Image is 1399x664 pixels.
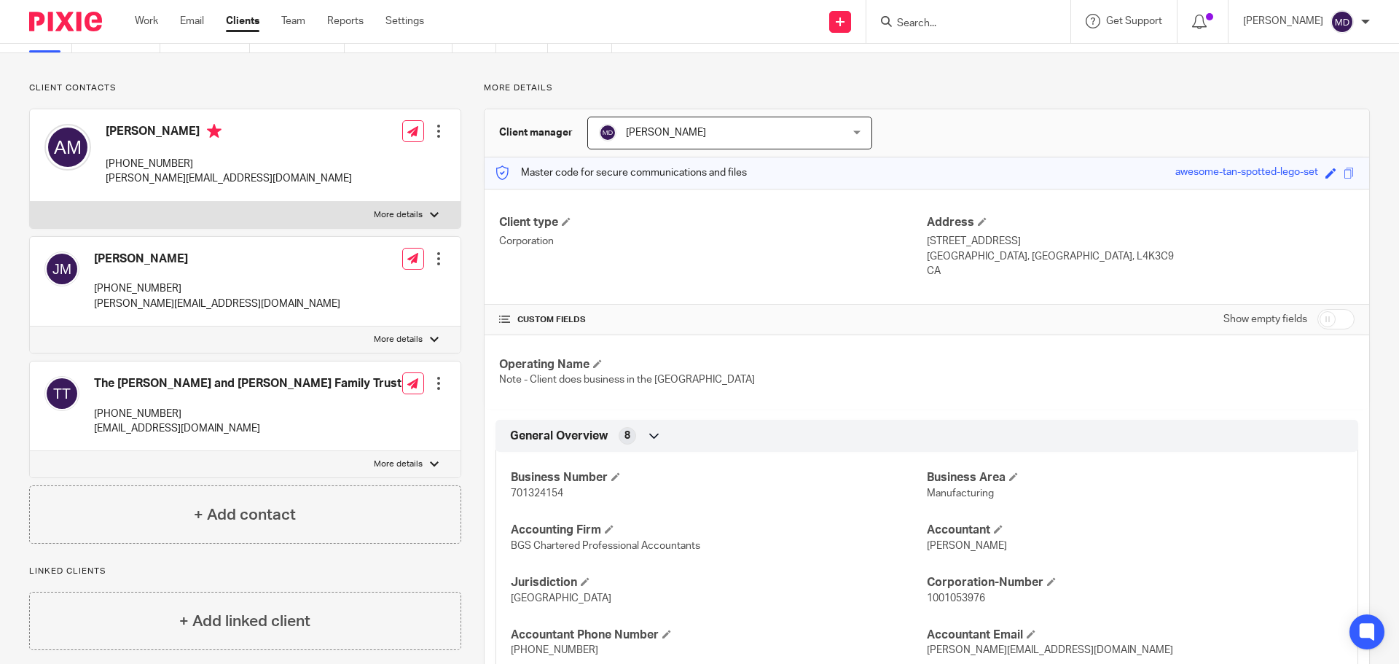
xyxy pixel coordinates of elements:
h4: Accountant Phone Number [511,628,927,643]
h4: Address [927,215,1355,230]
p: Corporation [499,234,927,249]
p: [PHONE_NUMBER] [94,281,340,296]
p: [PERSON_NAME][EMAIL_ADDRESS][DOMAIN_NAME] [94,297,340,311]
div: awesome-tan-spotted-lego-set [1175,165,1318,181]
span: 701324154 [511,488,563,499]
h4: Accounting Firm [511,523,927,538]
span: Note - Client does business in the [GEOGRAPHIC_DATA] [499,375,755,385]
p: CA [927,264,1355,278]
span: [PERSON_NAME][EMAIL_ADDRESS][DOMAIN_NAME] [927,645,1173,655]
p: Master code for secure communications and files [495,165,747,180]
h4: CUSTOM FIELDS [499,314,927,326]
a: Reports [327,14,364,28]
span: 1001053976 [927,593,985,604]
i: Primary [207,124,222,138]
span: [PERSON_NAME] [927,541,1007,551]
span: [GEOGRAPHIC_DATA] [511,593,611,604]
p: More details [374,209,423,221]
img: svg%3E [599,124,616,141]
span: [PERSON_NAME] [626,128,706,138]
p: [STREET_ADDRESS] [927,234,1355,249]
h4: Corporation-Number [927,575,1343,590]
h4: Business Number [511,470,927,485]
p: More details [484,82,1370,94]
h4: Business Area [927,470,1343,485]
p: [PHONE_NUMBER] [106,157,352,171]
p: [EMAIL_ADDRESS][DOMAIN_NAME] [94,421,401,436]
p: [PERSON_NAME][EMAIL_ADDRESS][DOMAIN_NAME] [106,171,352,186]
a: Work [135,14,158,28]
h4: [PERSON_NAME] [94,251,340,267]
h4: Accountant Email [927,628,1343,643]
img: Pixie [29,12,102,31]
p: Linked clients [29,566,461,577]
p: [GEOGRAPHIC_DATA], [GEOGRAPHIC_DATA], L4K3C9 [927,249,1355,264]
span: Get Support [1106,16,1162,26]
img: svg%3E [1331,10,1354,34]
img: svg%3E [44,124,91,171]
a: Clients [226,14,259,28]
h4: Client type [499,215,927,230]
a: Settings [385,14,424,28]
label: Show empty fields [1223,312,1307,327]
p: More details [374,458,423,470]
img: svg%3E [44,251,79,286]
h4: [PERSON_NAME] [106,124,352,142]
h4: The [PERSON_NAME] and [PERSON_NAME] Family Trust [94,376,401,391]
span: [PHONE_NUMBER] [511,645,598,655]
h3: Client manager [499,125,573,140]
a: Team [281,14,305,28]
h4: Jurisdiction [511,575,927,590]
h4: Accountant [927,523,1343,538]
input: Search [896,17,1027,31]
p: More details [374,334,423,345]
span: Manufacturing [927,488,994,499]
h4: + Add contact [194,504,296,526]
p: [PHONE_NUMBER] [94,407,401,421]
a: Email [180,14,204,28]
h4: Operating Name [499,357,927,372]
h4: + Add linked client [179,610,310,633]
img: svg%3E [44,376,79,411]
span: 8 [624,429,630,443]
span: General Overview [510,429,608,444]
p: Client contacts [29,82,461,94]
p: [PERSON_NAME] [1243,14,1323,28]
span: BGS Chartered Professional Accountants [511,541,700,551]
